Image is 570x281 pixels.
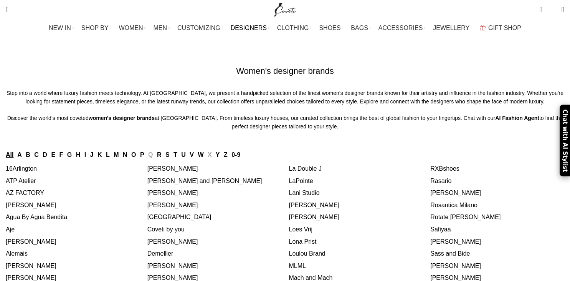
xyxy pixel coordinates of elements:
span: GIFT SHOP [488,24,521,32]
a: JEWELLERY [433,20,472,36]
a: CUSTOMIZING [177,20,223,36]
a: [PERSON_NAME] [6,238,56,245]
h1: Women's designer brands [236,65,334,77]
a: Lona Prist [289,238,317,245]
a: N [123,151,127,158]
a: U [181,151,186,158]
a: GIFT SHOP [480,20,521,36]
a: J [90,151,94,158]
a: All [6,151,13,158]
a: Rosantica Milano [430,202,477,208]
a: Safiyaa [430,226,451,233]
a: Rotate [PERSON_NAME] [430,214,501,220]
a: H [76,151,81,158]
span: DESIGNERS [231,24,267,32]
strong: AI Fashion Agent [495,115,539,121]
div: Main navigation [2,20,568,36]
a: Z [224,151,228,158]
a: W [198,151,203,158]
a: DESIGNERS [231,20,269,36]
a: BAGS [351,20,370,36]
a: [PERSON_NAME] [6,263,56,269]
a: Loes Vrij [289,226,313,233]
a: S [165,151,170,158]
a: WOMEN [119,20,146,36]
a: I [84,151,86,158]
a: P [140,151,144,158]
a: LaPointe [289,178,313,184]
a: Y [216,151,220,158]
a: Agua By Agua Bendita [6,214,67,220]
span: JEWELLERY [433,24,469,32]
a: [PERSON_NAME] [430,238,481,245]
a: [PERSON_NAME] [147,274,198,281]
a: Mach and Mach [289,274,333,281]
span: SHOES [319,24,340,32]
a: RXBshoes [430,165,459,172]
p: Step into a world where luxury fashion meets technology. At [GEOGRAPHIC_DATA], we present a handp... [6,89,564,106]
a: T [173,151,177,158]
a: ATP Atelier [6,178,36,184]
a: AZ FACTORY [6,190,44,196]
span: X [208,151,212,158]
span: CUSTOMIZING [177,24,220,32]
a: Rasario [430,178,451,184]
span: 0 [550,8,555,13]
a: L [106,151,110,158]
a: NEW IN [49,20,74,36]
a: Site logo [272,6,298,12]
a: Coveti by you [147,226,185,233]
span: ACCESSORIES [378,24,423,32]
a: D [43,151,47,158]
a: A [17,151,22,158]
a: 0 [535,2,546,17]
a: M [114,151,119,158]
span: 0 [540,4,546,10]
a: R [157,151,162,158]
a: [PERSON_NAME] [6,274,56,281]
img: GiftBag [480,25,486,30]
strong: women's designer brands [89,115,155,121]
a: [PERSON_NAME] [430,190,481,196]
a: [PERSON_NAME] [147,165,198,172]
span: CLOTHING [277,24,309,32]
a: [PERSON_NAME] and [PERSON_NAME] [147,178,262,184]
a: [GEOGRAPHIC_DATA] [147,214,211,220]
a: [PERSON_NAME] [289,214,340,220]
span: MEN [154,24,167,32]
a: [PERSON_NAME] [147,190,198,196]
a: [PERSON_NAME] [289,202,340,208]
span: Q [148,151,153,158]
span: WOMEN [119,24,143,32]
a: Sass and Bide [430,250,470,257]
a: [PERSON_NAME] [147,238,198,245]
a: B [26,151,30,158]
a: V [190,151,194,158]
a: O [131,151,136,158]
a: MLML [289,263,306,269]
a: K [97,151,102,158]
a: C [34,151,39,158]
a: 16Arlington [6,165,37,172]
a: [PERSON_NAME] [6,202,56,208]
a: MEN [154,20,170,36]
a: Demellier [147,250,173,257]
a: 0-9 [231,151,240,158]
a: [PERSON_NAME] [430,263,481,269]
a: Loulou Brand [289,250,325,257]
div: My Wishlist [548,2,556,17]
a: [PERSON_NAME] [430,274,481,281]
a: Aje [6,226,15,233]
a: [PERSON_NAME] [147,263,198,269]
span: BAGS [351,24,368,32]
a: Alemais [6,250,28,257]
a: E [51,151,55,158]
a: Search [2,2,12,17]
p: Discover the world’s most coveted at [GEOGRAPHIC_DATA]. From timeless luxury houses, our curated ... [6,114,564,131]
span: NEW IN [49,24,71,32]
a: G [67,151,72,158]
a: La Double J [289,165,322,172]
a: CLOTHING [277,20,312,36]
a: [PERSON_NAME] [147,202,198,208]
